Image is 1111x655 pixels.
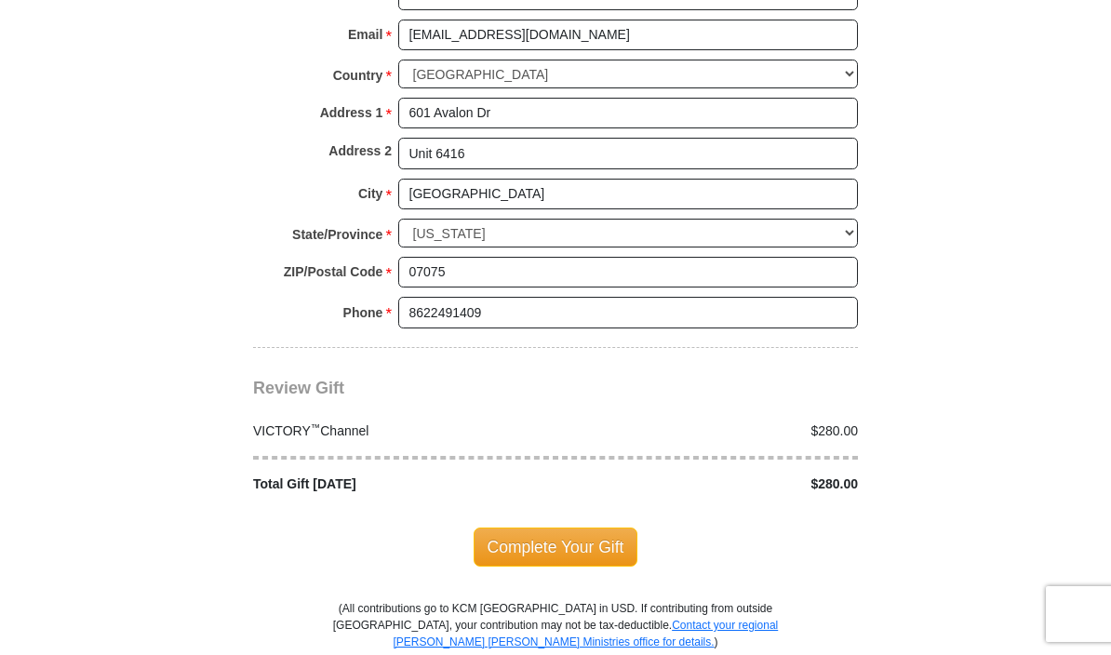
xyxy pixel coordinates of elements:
strong: State/Province [292,221,382,247]
strong: Phone [343,300,383,326]
sup: ™ [311,421,321,433]
strong: Email [348,21,382,47]
span: Review Gift [253,379,344,397]
div: VICTORY Channel [244,421,556,441]
strong: Country [333,62,383,88]
strong: Address 2 [328,138,392,164]
span: Complete Your Gift [474,528,638,567]
strong: Address 1 [320,100,383,126]
strong: ZIP/Postal Code [284,259,383,285]
div: $280.00 [555,421,868,441]
strong: City [358,180,382,207]
div: Total Gift [DATE] [244,475,556,494]
div: $280.00 [555,475,868,494]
